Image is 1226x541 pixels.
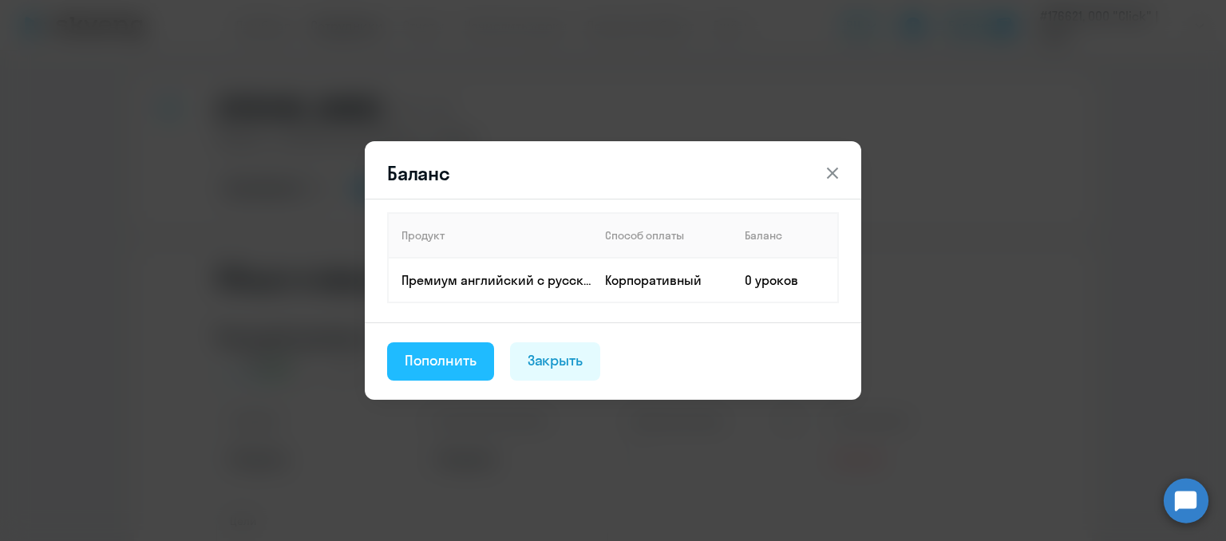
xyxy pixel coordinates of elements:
th: Продукт [388,213,592,258]
td: Корпоративный [592,258,732,302]
div: Пополнить [405,350,477,371]
header: Баланс [365,160,861,186]
th: Способ оплаты [592,213,732,258]
button: Пополнить [387,342,494,381]
p: Премиум английский с русскоговорящим преподавателем [401,271,591,289]
div: Закрыть [528,350,583,371]
td: 0 уроков [732,258,838,302]
th: Баланс [732,213,838,258]
button: Закрыть [510,342,601,381]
